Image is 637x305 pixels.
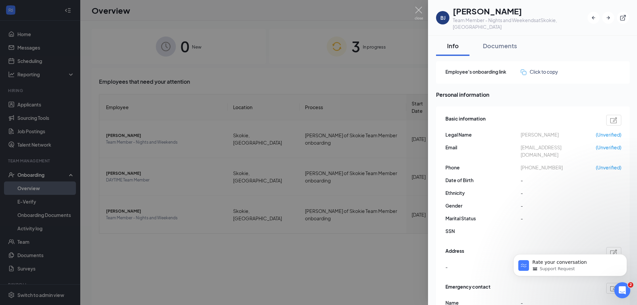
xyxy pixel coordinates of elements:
[445,131,521,138] span: Legal Name
[445,283,491,294] span: Emergency contact
[521,202,596,209] span: -
[483,42,517,50] div: Documents
[453,5,588,17] h1: [PERSON_NAME]
[445,263,448,271] span: -
[521,144,596,158] span: [EMAIL_ADDRESS][DOMAIN_NAME]
[445,247,464,258] span: Address
[614,282,630,298] iframe: Intercom live chat
[503,240,637,287] iframe: Intercom notifications message
[445,189,521,197] span: Ethnicity
[445,176,521,184] span: Date of Birth
[596,144,621,151] span: (Unverified)
[521,215,596,222] span: -
[521,164,596,171] span: [PHONE_NUMBER]
[436,90,630,99] span: Personal information
[588,12,600,24] button: ArrowLeftNew
[628,282,633,288] span: 2
[443,42,463,50] div: Info
[440,14,445,21] div: BJ
[620,14,626,21] svg: ExternalLink
[453,17,588,30] div: Team Member - Nights and Weekends at Skokie, [GEOGRAPHIC_DATA]
[521,189,596,197] span: -
[590,14,597,21] svg: ArrowLeftNew
[596,164,621,171] span: (Unverified)
[445,227,521,235] span: SSN
[445,144,521,151] span: Email
[521,176,596,184] span: -
[445,68,521,75] span: Employee's onboarding link
[596,131,621,138] span: (Unverified)
[521,131,596,138] span: [PERSON_NAME]
[521,68,558,75] button: Click to copy
[617,12,629,24] button: ExternalLink
[445,164,521,171] span: Phone
[445,115,486,126] span: Basic information
[445,202,521,209] span: Gender
[521,69,526,75] img: click-to-copy.71757273a98fde459dfc.svg
[602,12,614,24] button: ArrowRight
[445,215,521,222] span: Marital Status
[605,14,612,21] svg: ArrowRight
